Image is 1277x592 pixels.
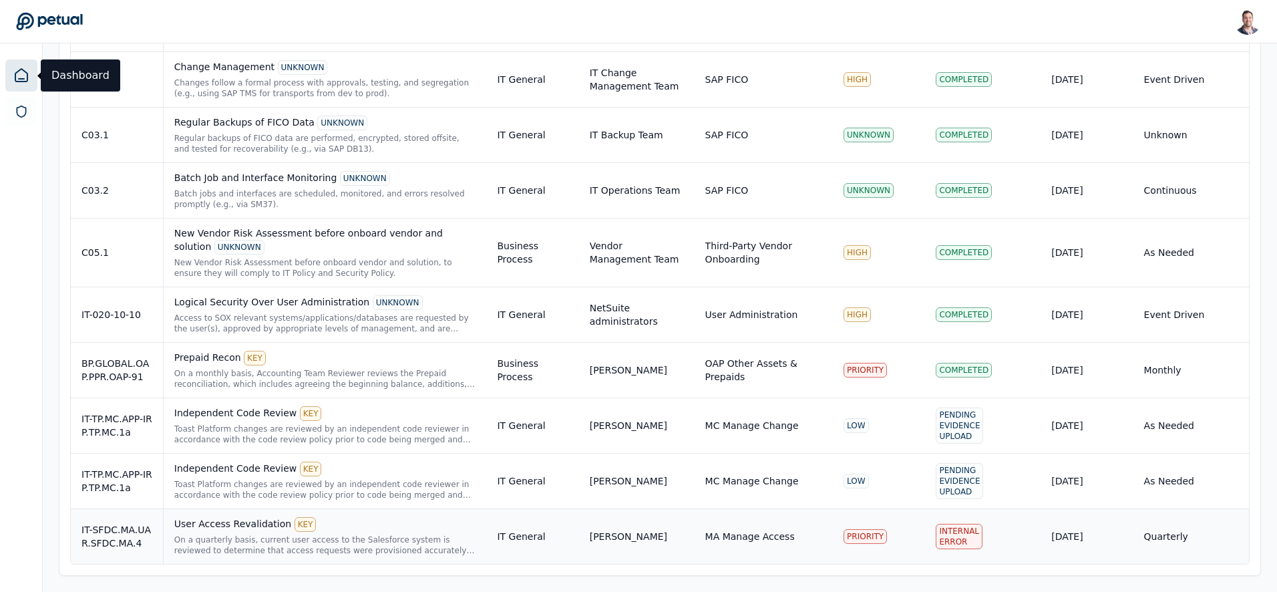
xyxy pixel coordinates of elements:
[174,351,476,365] div: Prepaid Recon
[1133,508,1249,564] td: Quarterly
[295,517,317,532] div: KEY
[278,60,328,75] div: UNKNOWN
[936,524,982,549] div: Internal Error
[844,418,869,433] div: LOW
[936,128,992,142] div: Completed
[936,463,983,499] div: Pending Evidence Upload
[174,116,476,130] div: Regular Backups of FICO Data
[7,97,36,126] a: SOC 1 Reports
[174,227,476,255] div: New Vendor Risk Assessment before onboard vendor and solution
[174,368,476,390] div: On a monthly basis, Accounting Team Reviewer reviews the Prepaid reconciliation, which includes a...
[486,287,578,342] td: IT General
[844,183,894,198] div: UNKNOWN
[590,128,663,142] div: IT Backup Team
[244,351,266,365] div: KEY
[705,73,749,86] div: SAP FICO
[300,462,322,476] div: KEY
[174,424,476,445] div: Toast Platform changes are reviewed by an independent code reviewer in accordance with the code r...
[174,462,476,476] div: Independent Code Review
[1051,73,1122,86] div: [DATE]
[590,239,684,266] div: Vendor Management Team
[705,419,799,432] div: MC Manage Change
[174,133,476,154] div: Regular backups of FICO data are performed, encrypted, stored offsite, and tested for recoverabil...
[844,529,887,544] div: PRIORITY
[1133,398,1249,453] td: As Needed
[486,342,578,398] td: Business Process
[486,107,578,162] td: IT General
[1133,342,1249,398] td: Monthly
[373,295,423,310] div: UNKNOWN
[705,128,749,142] div: SAP FICO
[844,307,871,322] div: HIGH
[844,363,887,378] div: PRIORITY
[1051,419,1122,432] div: [DATE]
[174,171,476,186] div: Batch Job and Interface Monitoring
[81,128,152,142] div: C03.1
[486,162,578,218] td: IT General
[81,412,152,439] div: IT-TP.MC.APP-IRP.TP.MC.1a
[590,301,684,328] div: NetSuite administrators
[174,479,476,500] div: Toast Platform changes are reviewed by an independent code reviewer in accordance with the code r...
[936,72,992,87] div: Completed
[5,59,37,92] a: Dashboard
[590,184,681,197] div: IT Operations Team
[81,357,152,384] div: BP.GLOBAL.OAP.PPR.OAP-91
[486,398,578,453] td: IT General
[486,508,578,564] td: IT General
[1133,453,1249,508] td: As Needed
[214,240,264,255] div: UNKNOWN
[590,530,667,543] div: [PERSON_NAME]
[81,468,152,494] div: IT-TP.MC.APP-IRP.TP.MC.1a
[1133,287,1249,342] td: Event Driven
[1051,474,1122,488] div: [DATE]
[174,406,476,421] div: Independent Code Review
[1051,308,1122,321] div: [DATE]
[340,171,390,186] div: UNKNOWN
[844,128,894,142] div: UNKNOWN
[174,60,476,75] div: Change Management
[1051,530,1122,543] div: [DATE]
[590,363,667,377] div: [PERSON_NAME]
[41,59,120,92] div: Dashboard
[936,307,992,322] div: Completed
[936,183,992,198] div: Completed
[936,363,992,378] div: Completed
[590,66,684,93] div: IT Change Management Team
[81,184,152,197] div: C03.2
[81,246,152,259] div: C05.1
[174,295,476,310] div: Logical Security Over User Administration
[590,474,667,488] div: [PERSON_NAME]
[705,474,799,488] div: MC Manage Change
[486,453,578,508] td: IT General
[174,535,476,556] div: On a quarterly basis, current user access to the Salesforce system is reviewed to determine that ...
[1133,218,1249,287] td: As Needed
[174,517,476,532] div: User Access Revalidation
[16,12,83,31] a: Go to Dashboard
[317,116,367,130] div: UNKNOWN
[486,51,578,107] td: IT General
[705,530,795,543] div: MA Manage Access
[1133,51,1249,107] td: Event Driven
[81,523,152,550] div: IT-SFDC.MA.UAR.SFDC.MA.4
[174,257,476,279] div: New Vendor Risk Assessment before onboard vendor and solution, to ensure they will comply to IT P...
[300,406,322,421] div: KEY
[936,245,992,260] div: Completed
[705,308,798,321] div: User Administration
[1051,246,1122,259] div: [DATE]
[705,357,822,384] div: OAP Other Assets & Prepaids
[844,474,869,488] div: LOW
[705,184,749,197] div: SAP FICO
[174,313,476,334] div: Access to SOX relevant systems/applications/databases are requested by the user(s), approved by a...
[1133,162,1249,218] td: Continuous
[81,308,152,321] div: IT-020-10-10
[844,72,871,87] div: HIGH
[174,78,476,99] div: Changes follow a formal process with approvals, testing, and segregation (e.g., using SAP TMS for...
[174,188,476,210] div: Batch jobs and interfaces are scheduled, monitored, and errors resolved promptly (e.g., via SM37).
[936,408,983,444] div: Pending Evidence Upload
[844,245,871,260] div: HIGH
[486,218,578,287] td: Business Process
[1234,8,1261,35] img: Snir Kodesh
[705,239,822,266] div: Third-Party Vendor Onboarding
[1051,363,1122,377] div: [DATE]
[1051,184,1122,197] div: [DATE]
